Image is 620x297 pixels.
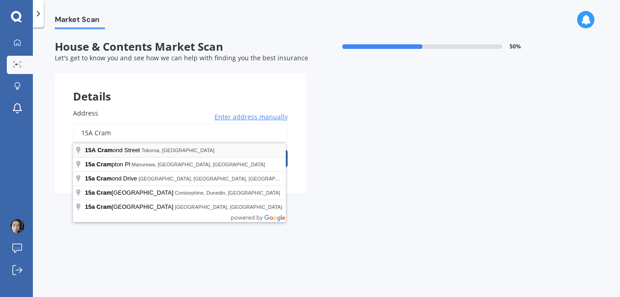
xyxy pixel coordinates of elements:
[85,175,138,182] span: ond Drive
[131,162,265,167] span: Manurewa, [GEOGRAPHIC_DATA], [GEOGRAPHIC_DATA]
[510,43,521,50] span: 50 %
[138,176,301,181] span: [GEOGRAPHIC_DATA], [GEOGRAPHIC_DATA], [GEOGRAPHIC_DATA]
[85,203,175,210] span: [GEOGRAPHIC_DATA]
[142,148,215,153] span: Tokoroa, [GEOGRAPHIC_DATA]
[85,189,175,196] span: [GEOGRAPHIC_DATA]
[55,53,308,62] span: Let's get to know you and see how we can help with finding you the best insurance
[175,204,282,210] span: [GEOGRAPHIC_DATA], [GEOGRAPHIC_DATA]
[97,147,112,154] span: Cram
[85,147,142,154] span: ond Street
[215,112,288,122] span: Enter address manually
[85,161,112,168] span: 15a Cram
[85,189,112,196] span: 15a Cram
[55,74,306,101] div: Details
[11,219,24,233] img: ACg8ocJYj6HMu05Odji2U8Nm5XtPmsoj4-DAO-4RxIe184vKqV6maiOM=s96-c
[55,40,306,53] span: House & Contents Market Scan
[73,109,98,117] span: Address
[55,15,105,27] span: Market Scan
[85,161,131,168] span: pton Pl
[85,147,96,154] span: 15A
[85,175,112,182] span: 15a Cram
[85,203,112,210] span: 15a Cram
[73,123,288,143] input: Enter address
[175,190,280,196] span: Corstorphine, Dunedin, [GEOGRAPHIC_DATA]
